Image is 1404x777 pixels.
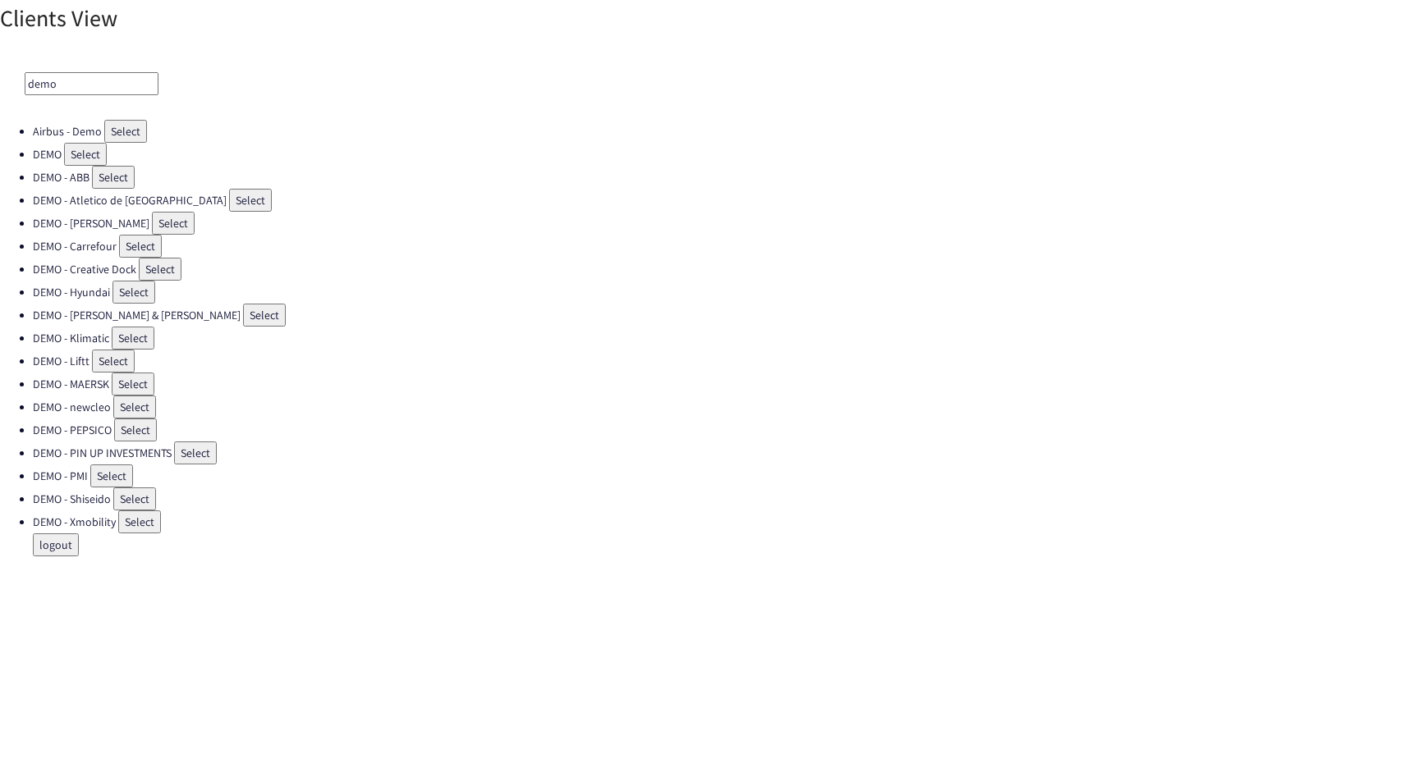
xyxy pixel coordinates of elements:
li: DEMO - [PERSON_NAME] & [PERSON_NAME] [33,304,1404,327]
button: Select [92,350,135,373]
li: DEMO - newcleo [33,395,1404,418]
li: DEMO - Hyundai [33,281,1404,304]
button: Select [119,235,162,258]
li: DEMO - Carrefour [33,235,1404,258]
li: DEMO - PIN UP INVESTMENTS [33,441,1404,464]
button: Select [113,395,156,418]
button: Select [92,166,135,189]
button: Select [64,143,107,166]
li: DEMO - Shiseido [33,487,1404,510]
li: DEMO - Xmobility [33,510,1404,533]
button: Select [243,304,286,327]
li: DEMO - ABB [33,166,1404,189]
button: Select [139,258,181,281]
li: DEMO - Klimatic [33,327,1404,350]
button: Select [114,418,157,441]
li: DEMO - [PERSON_NAME] [33,212,1404,235]
button: Select [174,441,217,464]
button: Select [104,120,147,143]
li: DEMO - MAERSK [33,373,1404,395]
li: DEMO - Creative Dock [33,258,1404,281]
li: DEMO - Atletico de [GEOGRAPHIC_DATA] [33,189,1404,212]
li: DEMO - PEPSICO [33,418,1404,441]
iframe: Chat Widget [1322,698,1404,777]
li: DEMO - PMI [33,464,1404,487]
button: Select [112,281,155,304]
button: Select [118,510,161,533]
div: Widget de chat [1322,698,1404,777]
button: Select [112,327,154,350]
button: Select [113,487,156,510]
button: Select [229,189,272,212]
li: Airbus - Demo [33,120,1404,143]
li: DEMO [33,143,1404,166]
button: Select [90,464,133,487]
li: DEMO - Liftt [33,350,1404,373]
button: Select [112,373,154,395]
button: logout [33,533,79,556]
button: Select [152,212,195,235]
